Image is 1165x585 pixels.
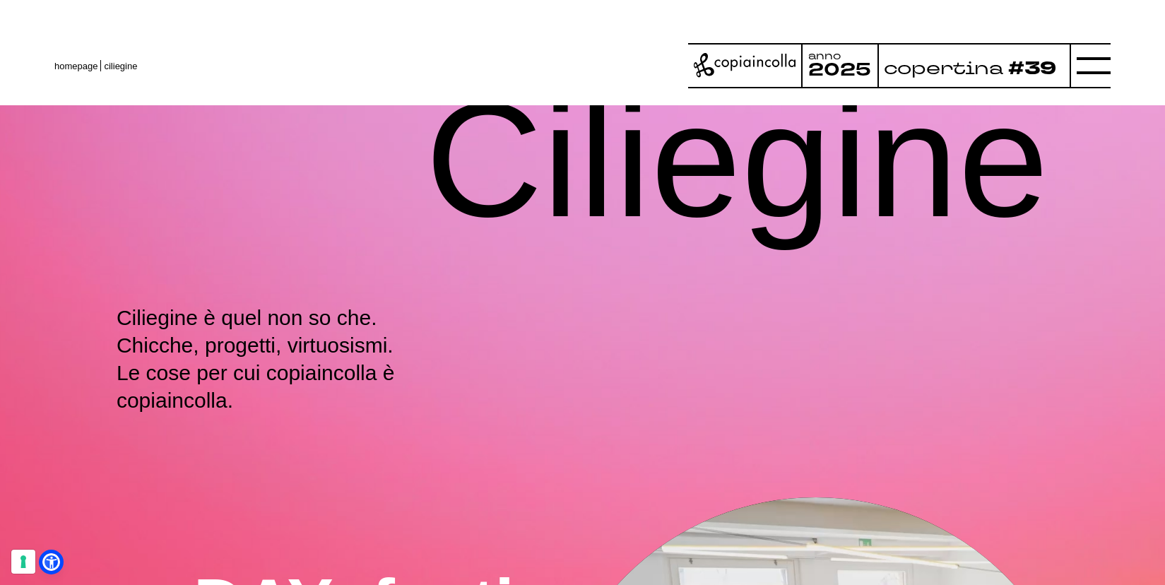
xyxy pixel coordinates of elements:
[11,550,35,574] button: Le tue preferenze relative al consenso per le tecnologie di tracciamento
[42,553,60,571] a: Open Accessibility Menu
[808,49,841,63] tspan: anno
[54,61,97,71] a: homepage
[1012,56,1063,83] tspan: #39
[884,56,1008,81] tspan: copertina
[425,47,1048,274] h1: Ciliegine
[808,59,871,83] tspan: 2025
[117,304,490,414] p: Ciliegine è quel non so che. Chicche, progetti, virtuosismi. Le cose per cui copiaincolla è copia...
[104,61,137,71] span: ciliegine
